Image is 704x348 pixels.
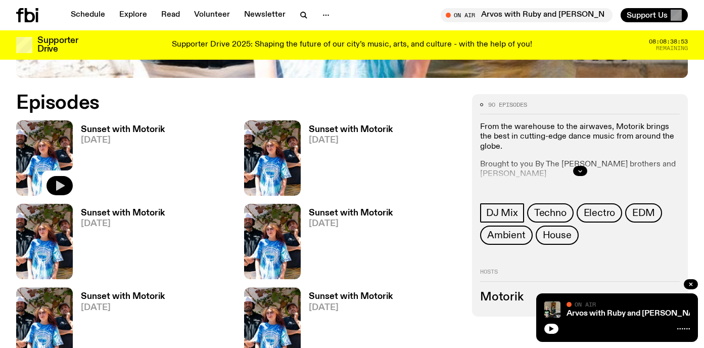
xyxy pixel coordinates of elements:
[536,226,579,245] a: House
[244,204,301,279] img: Andrew, Reenie, and Pat stand in a row, smiling at the camera, in dappled light with a vine leafe...
[155,8,186,22] a: Read
[309,292,393,301] h3: Sunset with Motorik
[244,120,301,196] img: Andrew, Reenie, and Pat stand in a row, smiling at the camera, in dappled light with a vine leafe...
[309,220,393,228] span: [DATE]
[480,203,524,223] a: DJ Mix
[81,125,165,134] h3: Sunset with Motorik
[527,203,574,223] a: Techno
[627,11,668,20] span: Support Us
[575,301,596,308] span: On Air
[488,102,527,108] span: 90 episodes
[73,125,165,196] a: Sunset with Motorik[DATE]
[309,209,393,217] h3: Sunset with Motorik
[487,230,526,241] span: Ambient
[301,125,393,196] a: Sunset with Motorik[DATE]
[480,226,533,245] a: Ambient
[81,303,165,312] span: [DATE]
[113,8,153,22] a: Explore
[441,8,613,22] button: On AirArvos with Ruby and [PERSON_NAME]
[656,46,688,51] span: Remaining
[37,36,78,54] h3: Supporter Drive
[621,8,688,22] button: Support Us
[309,125,393,134] h3: Sunset with Motorik
[81,136,165,145] span: [DATE]
[188,8,236,22] a: Volunteer
[480,269,680,281] h2: Hosts
[480,122,680,152] p: From the warehouse to the airwaves, Motorik brings the best in cutting-edge dance music from arou...
[480,292,680,303] h3: Motorik
[238,8,292,22] a: Newsletter
[81,292,165,301] h3: Sunset with Motorik
[577,203,623,223] a: Electro
[16,120,73,196] img: Andrew, Reenie, and Pat stand in a row, smiling at the camera, in dappled light with a vine leafe...
[172,40,532,50] p: Supporter Drive 2025: Shaping the future of our city’s music, arts, and culture - with the help o...
[309,136,393,145] span: [DATE]
[544,301,560,318] img: Ruby wears a Collarbones t shirt and pretends to play the DJ decks, Al sings into a pringles can....
[309,303,393,312] span: [DATE]
[81,220,165,228] span: [DATE]
[16,94,460,112] h2: Episodes
[65,8,111,22] a: Schedule
[649,39,688,45] span: 08:08:38:53
[632,207,654,219] span: EDM
[543,230,572,241] span: House
[81,209,165,217] h3: Sunset with Motorik
[625,203,662,223] a: EDM
[486,207,518,219] span: DJ Mix
[73,209,165,279] a: Sunset with Motorik[DATE]
[584,207,616,219] span: Electro
[534,207,567,219] span: Techno
[301,209,393,279] a: Sunset with Motorik[DATE]
[16,204,73,279] img: Andrew, Reenie, and Pat stand in a row, smiling at the camera, in dappled light with a vine leafe...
